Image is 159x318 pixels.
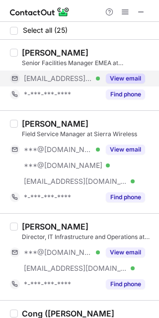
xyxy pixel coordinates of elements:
[106,89,145,99] button: Reveal Button
[22,48,88,58] div: [PERSON_NAME]
[24,177,127,186] span: [EMAIL_ADDRESS][DOMAIN_NAME]
[22,130,153,139] div: Field Service Manager at Sierra Wireless
[106,145,145,155] button: Reveal Button
[24,161,102,170] span: ***@[DOMAIN_NAME]
[22,59,153,68] div: Senior Facilities Manager EMEA at [GEOGRAPHIC_DATA]
[22,119,88,129] div: [PERSON_NAME]
[106,74,145,83] button: Reveal Button
[24,248,92,257] span: ***@[DOMAIN_NAME]
[22,233,153,241] div: Director, IT Infrastructure and Operations at Sierra Wireless
[106,192,145,202] button: Reveal Button
[106,279,145,289] button: Reveal Button
[22,222,88,232] div: [PERSON_NAME]
[24,74,92,83] span: [EMAIL_ADDRESS][DOMAIN_NAME]
[10,6,70,18] img: ContactOut v5.3.10
[24,264,127,273] span: [EMAIL_ADDRESS][DOMAIN_NAME]
[106,247,145,257] button: Reveal Button
[23,26,68,34] span: Select all (25)
[24,145,92,154] span: ***@[DOMAIN_NAME]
